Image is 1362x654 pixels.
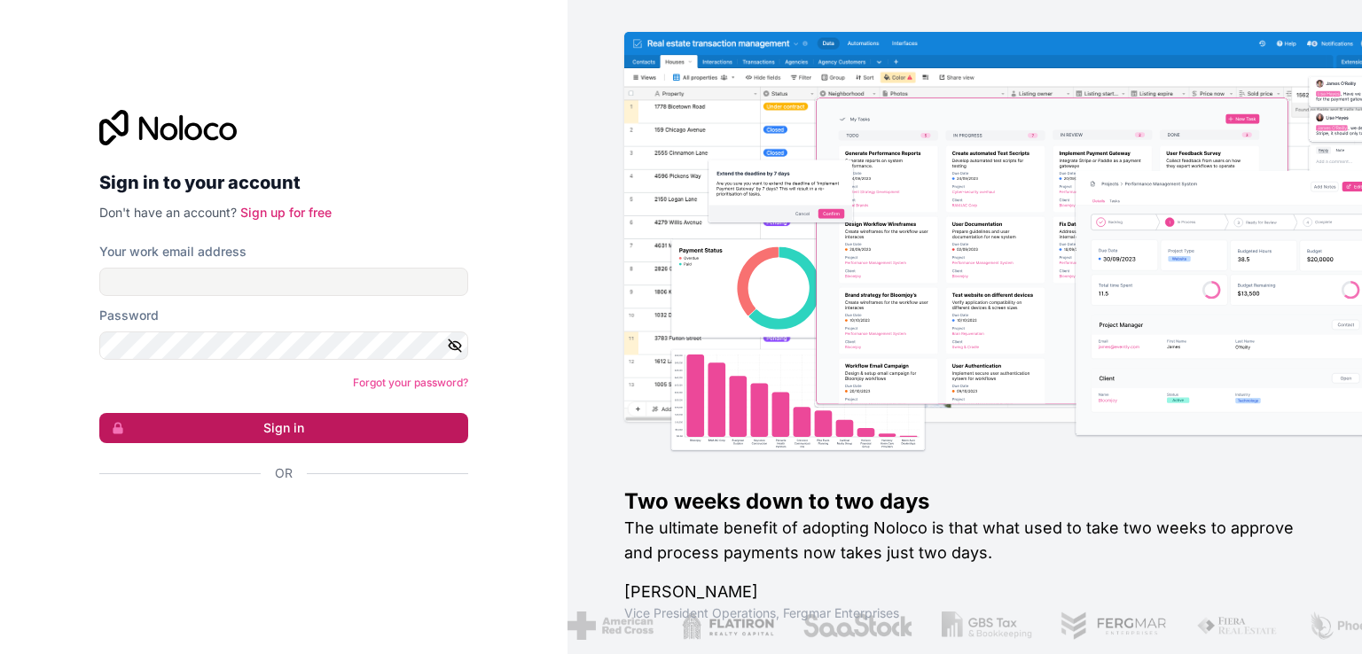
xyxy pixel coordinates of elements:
[723,611,834,640] img: /assets/saastock-C6Zbiodz.png
[99,243,247,261] label: Your work email address
[624,580,1305,604] h1: [PERSON_NAME]
[981,611,1089,640] img: /assets/fergmar-CudnrXN5.png
[1117,611,1201,640] img: /assets/fiera-fwj2N5v4.png
[99,413,468,443] button: Sign in
[240,205,332,220] a: Sign up for free
[353,376,468,389] a: Forgot your password?
[275,464,293,482] span: Or
[99,268,468,296] input: Email address
[624,516,1305,565] h2: The ultimate benefit of adopting Noloco is that what used to take two weeks to approve and proces...
[99,331,468,360] input: Password
[99,205,237,220] span: Don't have an account?
[1228,611,1324,640] img: /assets/phoenix-BREaitsQ.png
[90,502,463,541] iframe: כפתור לכניסה באמצעות חשבון Google
[488,611,574,640] img: /assets/american-red-cross-BAupjrZR.png
[99,307,159,324] label: Password
[624,604,1305,622] h1: Vice President Operations , Fergmar Enterprises
[602,611,694,640] img: /assets/flatiron-C8eUkumj.png
[862,611,952,640] img: /assets/gbstax-C-GtDUiK.png
[624,487,1305,516] h1: Two weeks down to two days
[99,167,468,199] h2: Sign in to your account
